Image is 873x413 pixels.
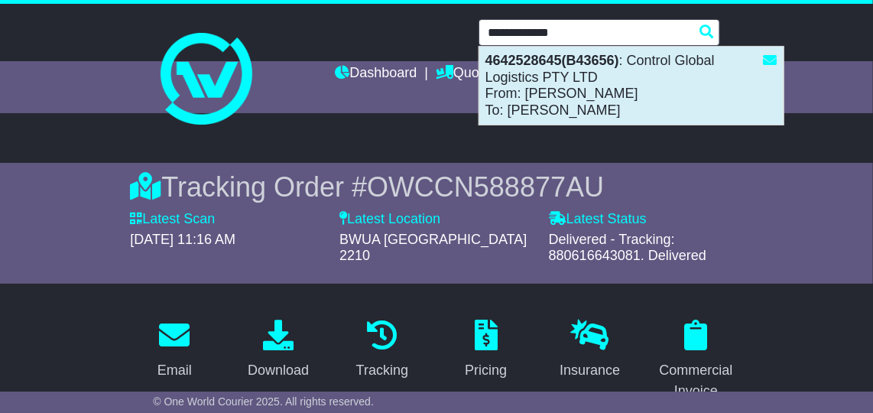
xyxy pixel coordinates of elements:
[436,61,526,87] a: Quote/Book
[157,360,192,381] div: Email
[130,232,235,247] span: [DATE] 11:16 AM
[238,314,319,386] a: Download
[130,171,742,203] div: Tracking Order #
[130,211,215,228] label: Latest Scan
[339,232,527,264] span: BWUA [GEOGRAPHIC_DATA] 2210
[479,47,784,125] div: : Control Global Logistics PTY LTD From: [PERSON_NAME] To: [PERSON_NAME]
[335,61,417,87] a: Dashboard
[148,314,202,386] a: Email
[549,232,706,264] span: Delivered - Tracking: 880616643081. Delivered
[339,211,440,228] label: Latest Location
[356,360,408,381] div: Tracking
[560,360,620,381] div: Insurance
[367,171,604,203] span: OWCCN588877AU
[650,314,743,407] a: Commercial Invoice
[465,360,507,381] div: Pricing
[346,314,418,386] a: Tracking
[660,360,733,402] div: Commercial Invoice
[248,360,309,381] div: Download
[549,211,647,228] label: Latest Status
[550,314,630,386] a: Insurance
[153,395,374,408] span: © One World Courier 2025. All rights reserved.
[485,53,619,68] strong: 4642528645(B43656)
[455,314,517,386] a: Pricing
